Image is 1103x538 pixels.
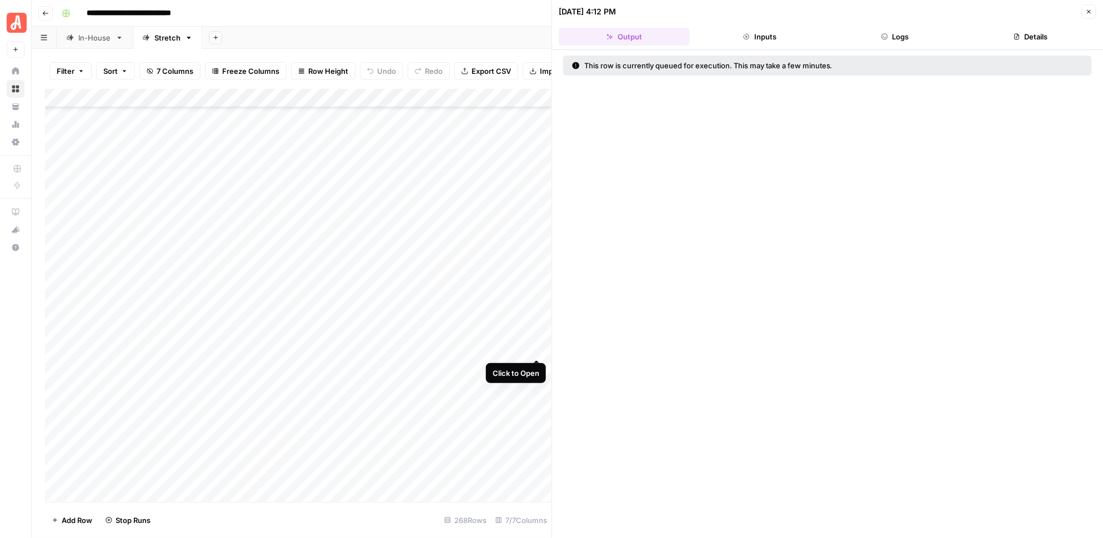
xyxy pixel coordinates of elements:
[205,62,287,80] button: Freeze Columns
[559,6,616,17] div: [DATE] 4:12 PM
[49,62,92,80] button: Filter
[440,511,491,529] div: 268 Rows
[7,62,24,80] a: Home
[408,62,450,80] button: Redo
[222,66,279,77] span: Freeze Columns
[99,511,157,529] button: Stop Runs
[454,62,518,80] button: Export CSV
[425,66,443,77] span: Redo
[62,515,92,526] span: Add Row
[7,239,24,257] button: Help + Support
[139,62,200,80] button: 7 Columns
[7,222,24,238] div: What's new?
[7,115,24,133] a: Usage
[116,515,151,526] span: Stop Runs
[377,66,396,77] span: Undo
[7,9,24,37] button: Workspace: Angi
[154,32,181,43] div: Stretch
[540,66,580,77] span: Import CSV
[559,28,690,46] button: Output
[572,60,958,71] div: This row is currently queued for execution. This may take a few minutes.
[103,66,118,77] span: Sort
[7,13,27,33] img: Angi Logo
[472,66,511,77] span: Export CSV
[7,133,24,151] a: Settings
[7,203,24,221] a: AirOps Academy
[7,80,24,98] a: Browse
[57,66,74,77] span: Filter
[57,27,133,49] a: In-House
[96,62,135,80] button: Sort
[291,62,355,80] button: Row Height
[133,27,202,49] a: Stretch
[45,511,99,529] button: Add Row
[308,66,348,77] span: Row Height
[523,62,587,80] button: Import CSV
[694,28,825,46] button: Inputs
[491,511,551,529] div: 7/7 Columns
[7,98,24,115] a: Your Data
[830,28,961,46] button: Logs
[7,221,24,239] button: What's new?
[965,28,1096,46] button: Details
[157,66,193,77] span: 7 Columns
[360,62,403,80] button: Undo
[493,368,539,379] div: Click to Open
[78,32,111,43] div: In-House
